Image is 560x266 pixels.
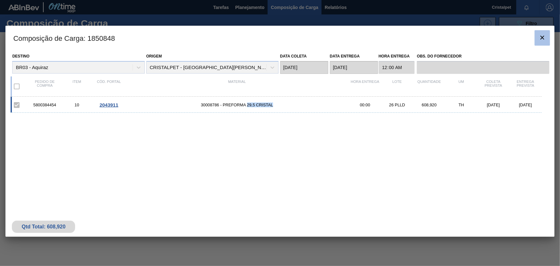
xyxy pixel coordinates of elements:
[29,80,61,93] div: Pedido de compra
[146,54,162,58] label: Origem
[330,54,360,58] label: Data entrega
[330,61,378,74] input: dd/mm/yyyy
[381,102,413,107] div: 26 PLLD
[417,52,549,61] label: Obs. do Fornecedor
[445,102,478,107] div: TH
[510,102,542,107] div: [DATE]
[349,102,381,107] div: 00:00
[93,102,125,108] div: Ir para o Pedido
[125,102,349,107] span: 30008786 - PREFORMA 29,5 CRISTAL
[510,80,542,93] div: Entrega Prevista
[93,80,125,93] div: Cód. Portal
[61,80,93,93] div: Item
[445,80,478,93] div: UM
[29,102,61,107] div: 5800384454
[99,102,118,108] span: 2043911
[478,80,510,93] div: Coleta Prevista
[381,80,413,93] div: Lote
[413,102,445,107] div: 608,920
[61,102,93,107] div: 10
[5,26,554,50] h3: Composição de Carga : 1850848
[413,80,445,93] div: Quantidade
[280,61,328,74] input: dd/mm/yyyy
[125,80,349,93] div: Material
[17,224,70,230] div: Qtd Total: 608,920
[349,80,381,93] div: Hora Entrega
[478,102,510,107] div: [DATE]
[379,52,415,61] label: Hora Entrega
[280,54,307,58] label: Data coleta
[12,54,29,58] label: Destino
